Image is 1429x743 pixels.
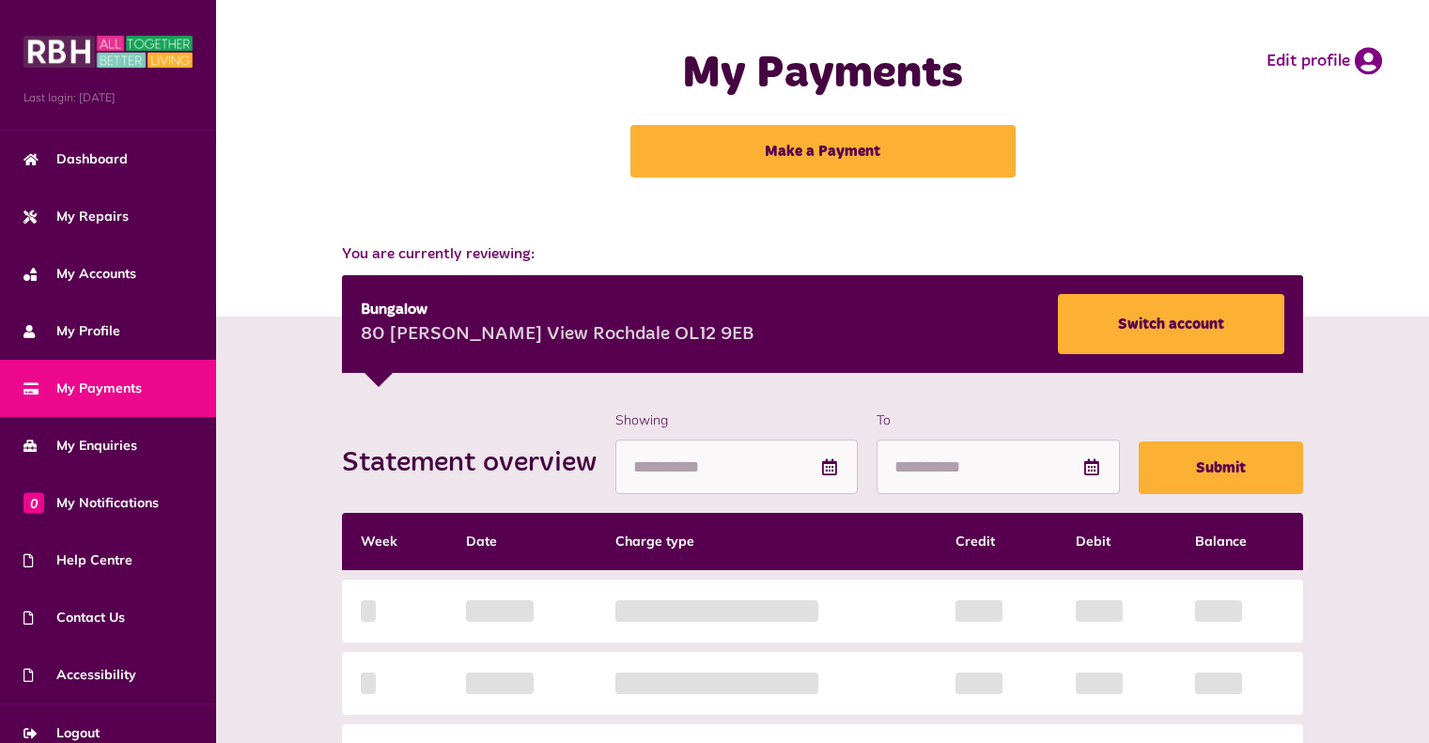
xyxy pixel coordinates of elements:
[1058,294,1284,354] a: Switch account
[23,379,142,398] span: My Payments
[23,264,136,284] span: My Accounts
[23,321,120,341] span: My Profile
[361,321,753,349] div: 80 [PERSON_NAME] View Rochdale OL12 9EB
[23,550,132,570] span: Help Centre
[23,149,128,169] span: Dashboard
[630,125,1016,178] a: Make a Payment
[361,299,753,321] div: Bungalow
[23,492,44,513] span: 0
[23,608,125,627] span: Contact Us
[23,207,129,226] span: My Repairs
[538,47,1108,101] h1: My Payments
[23,665,136,685] span: Accessibility
[1266,47,1382,75] a: Edit profile
[23,89,193,106] span: Last login: [DATE]
[342,243,1302,266] span: You are currently reviewing:
[23,723,100,743] span: Logout
[23,436,137,456] span: My Enquiries
[23,493,159,513] span: My Notifications
[23,33,193,70] img: MyRBH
